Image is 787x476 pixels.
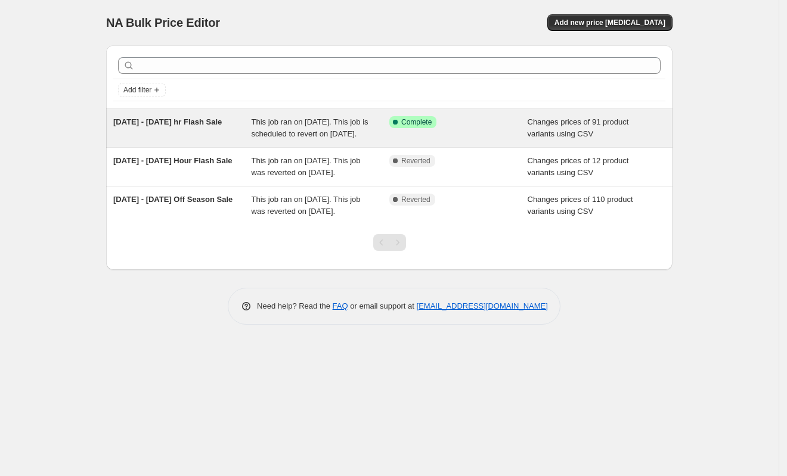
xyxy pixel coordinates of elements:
[123,85,151,95] span: Add filter
[528,156,629,177] span: Changes prices of 12 product variants using CSV
[252,156,361,177] span: This job ran on [DATE]. This job was reverted on [DATE].
[401,195,430,204] span: Reverted
[401,117,432,127] span: Complete
[252,117,368,138] span: This job ran on [DATE]. This job is scheduled to revert on [DATE].
[348,301,417,310] span: or email support at
[554,18,665,27] span: Add new price [MEDICAL_DATA]
[257,301,333,310] span: Need help? Read the
[113,117,222,126] span: [DATE] - [DATE] hr Flash Sale
[401,156,430,166] span: Reverted
[373,234,406,251] nav: Pagination
[528,195,633,216] span: Changes prices of 110 product variants using CSV
[417,301,548,310] a: [EMAIL_ADDRESS][DOMAIN_NAME]
[547,14,673,31] button: Add new price [MEDICAL_DATA]
[252,195,361,216] span: This job ran on [DATE]. This job was reverted on [DATE].
[106,16,220,29] span: NA Bulk Price Editor
[113,195,233,204] span: [DATE] - [DATE] Off Season Sale
[113,156,233,165] span: [DATE] - [DATE] Hour Flash Sale
[333,301,348,310] a: FAQ
[528,117,629,138] span: Changes prices of 91 product variants using CSV
[118,83,166,97] button: Add filter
